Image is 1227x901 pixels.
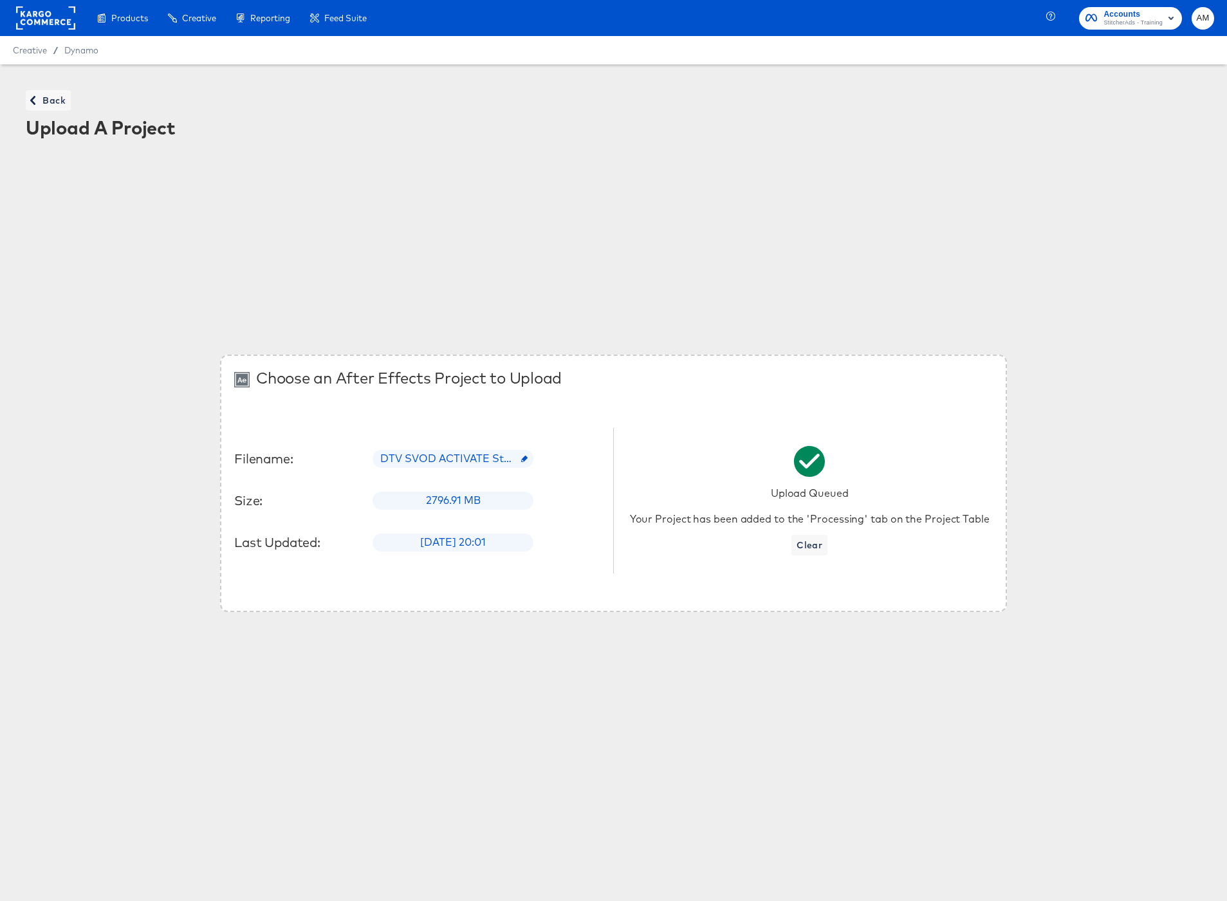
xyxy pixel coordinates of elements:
[630,487,990,525] div: Upload Queued Your Project has been added to the 'Processing' tab on the Project Table
[26,90,71,111] button: Back
[1192,7,1214,30] button: AM
[234,493,363,508] div: Size:
[234,535,363,550] div: Last Updated:
[1103,8,1163,21] span: Accounts
[1079,7,1182,30] button: AccountsStitcherAds - Training
[64,45,98,55] a: Dynamo
[797,537,822,553] span: Clear
[791,535,827,555] button: Clear
[47,45,64,55] span: /
[111,13,148,23] span: Products
[1103,18,1163,28] span: StitcherAds - Training
[373,450,533,468] div: DTV SVOD ACTIVATE Stories 15sec.zip
[324,13,367,23] span: Feed Suite
[418,493,488,508] span: 2796.91 MB
[373,451,533,466] span: DTV SVOD ACTIVATE Stories 15sec.zip
[26,117,1201,138] div: Upload A Project
[13,45,47,55] span: Creative
[250,13,290,23] span: Reporting
[412,535,494,550] span: [DATE] 20:01
[31,93,66,109] span: Back
[1197,11,1209,26] span: AM
[256,369,562,387] div: Choose an After Effects Project to Upload
[234,451,363,467] div: Filename:
[182,13,216,23] span: Creative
